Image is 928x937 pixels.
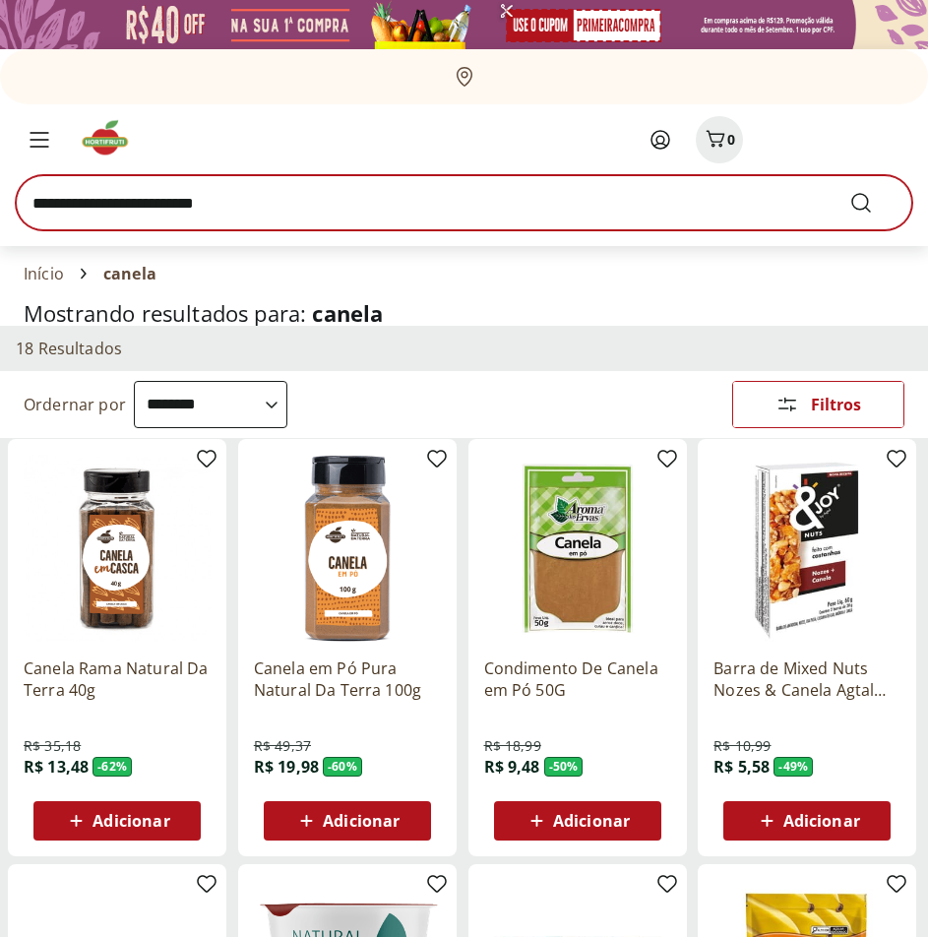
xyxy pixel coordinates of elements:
[773,757,813,777] span: - 49 %
[713,736,771,756] span: R$ 10,99
[811,397,861,412] span: Filtros
[544,757,584,777] span: - 50 %
[16,338,122,359] h2: 18 Resultados
[494,801,661,841] button: Adicionar
[254,756,319,778] span: R$ 19,98
[16,175,912,230] input: search
[24,736,81,756] span: R$ 35,18
[24,265,64,282] a: Início
[103,265,156,282] span: canela
[713,657,900,701] a: Barra de Mixed Nuts Nozes & Canela Agtal 60g
[312,298,383,328] span: canela
[323,757,362,777] span: - 60 %
[24,301,904,326] h1: Mostrando resultados para:
[696,116,743,163] button: Carrinho
[254,657,441,701] a: Canela em Pó Pura Natural Da Terra 100g
[24,756,89,778] span: R$ 13,48
[264,801,431,841] button: Adicionar
[553,813,630,829] span: Adicionar
[723,801,891,841] button: Adicionar
[24,394,126,415] label: Ordernar por
[33,801,201,841] button: Adicionar
[775,393,799,416] svg: Abrir Filtros
[783,813,860,829] span: Adicionar
[254,736,311,756] span: R$ 49,37
[484,756,540,778] span: R$ 9,48
[93,813,169,829] span: Adicionar
[254,455,441,642] img: Canela em Pó Pura Natural Da Terra 100g
[484,455,671,642] img: Condimento De Canela em Pó 50G
[484,657,671,701] a: Condimento De Canela em Pó 50G
[484,736,541,756] span: R$ 18,99
[16,116,63,163] button: Menu
[849,191,897,215] button: Submit Search
[713,455,900,642] img: Barra de Mixed Nuts Nozes & Canela Agtal 60g
[732,381,904,428] button: Filtros
[323,813,400,829] span: Adicionar
[727,130,735,149] span: 0
[93,757,132,777] span: - 62 %
[24,657,211,701] a: Canela Rama Natural Da Terra 40g
[24,455,211,642] img: Canela Rama Natural Da Terra 40g
[713,756,770,778] span: R$ 5,58
[79,118,145,157] img: Hortifruti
